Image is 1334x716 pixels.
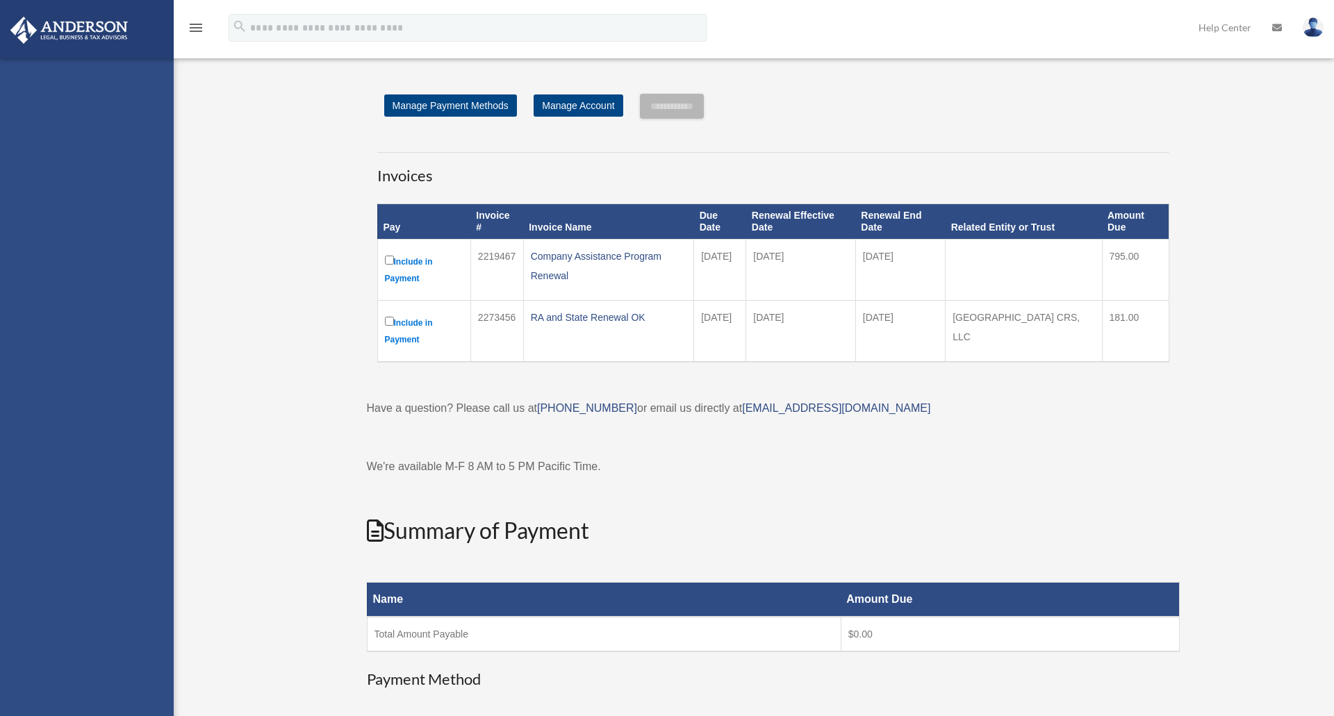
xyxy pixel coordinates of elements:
td: Total Amount Payable [367,617,841,651]
td: 2219467 [470,239,523,300]
h3: Payment Method [367,669,1180,690]
th: Invoice # [470,204,523,240]
div: RA and State Renewal OK [531,308,686,327]
a: Manage Payment Methods [384,94,517,117]
a: [PHONE_NUMBER] [537,402,637,414]
td: [GEOGRAPHIC_DATA] CRS, LLC [946,300,1102,362]
td: [DATE] [855,300,945,362]
th: Amount Due [841,583,1179,617]
img: Anderson Advisors Platinum Portal [6,17,132,44]
td: 2273456 [470,300,523,362]
p: Have a question? Please call us at or email us directly at [367,399,1180,418]
th: Due Date [694,204,746,240]
th: Renewal End Date [855,204,945,240]
th: Name [367,583,841,617]
td: [DATE] [855,239,945,300]
img: User Pic [1303,17,1324,38]
th: Related Entity or Trust [946,204,1102,240]
i: search [232,19,247,34]
td: [DATE] [746,239,855,300]
th: Invoice Name [523,204,693,240]
th: Amount Due [1102,204,1169,240]
p: We're available M-F 8 AM to 5 PM Pacific Time. [367,457,1180,476]
th: Pay [377,204,470,240]
h2: Summary of Payment [367,515,1180,547]
th: Renewal Effective Date [746,204,855,240]
div: Company Assistance Program Renewal [531,247,686,285]
a: Manage Account [534,94,623,117]
td: 795.00 [1102,239,1169,300]
td: [DATE] [694,239,746,300]
td: 181.00 [1102,300,1169,362]
a: [EMAIL_ADDRESS][DOMAIN_NAME] [742,402,930,414]
h3: Invoices [377,152,1169,187]
label: Include in Payment [385,253,463,287]
td: [DATE] [746,300,855,362]
td: $0.00 [841,617,1179,651]
label: Include in Payment [385,314,463,348]
td: [DATE] [694,300,746,362]
input: Include in Payment [385,317,394,326]
a: menu [188,24,204,36]
input: Include in Payment [385,256,394,265]
i: menu [188,19,204,36]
